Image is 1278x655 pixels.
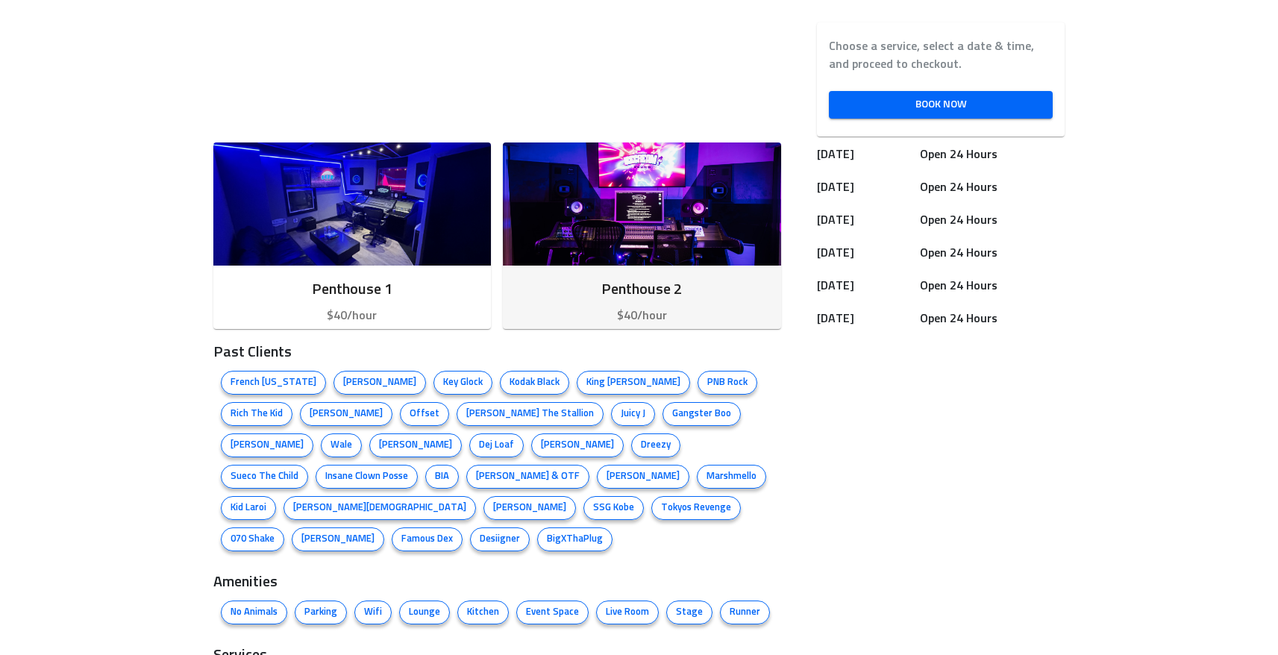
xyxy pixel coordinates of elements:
[920,275,1059,296] h6: Open 24 Hours
[920,210,1059,231] h6: Open 24 Hours
[829,91,1053,119] a: Book Now
[355,605,391,620] span: Wifi
[222,375,325,390] span: French [US_STATE]
[597,605,658,620] span: Live Room
[471,532,529,547] span: Desiigner
[501,375,568,390] span: Kodak Black
[400,605,449,620] span: Lounge
[920,144,1059,165] h6: Open 24 Hours
[817,242,915,263] h6: [DATE]
[301,407,392,421] span: [PERSON_NAME]
[458,605,508,620] span: Kitchen
[213,571,781,593] h3: Amenities
[515,278,769,301] h6: Penthouse 2
[667,605,712,620] span: Stage
[577,375,689,390] span: King [PERSON_NAME]
[663,407,740,421] span: Gangster Boo
[222,469,307,484] span: Sueco The Child
[515,307,769,325] p: $40/hour
[225,278,480,301] h6: Penthouse 1
[213,142,492,329] button: Penthouse 1$40/hour
[584,501,643,515] span: SSG Kobe
[222,605,286,620] span: No Animals
[721,605,769,620] span: Runner
[817,210,915,231] h6: [DATE]
[503,142,781,329] button: Penthouse 2$40/hour
[213,341,781,363] h3: Past Clients
[484,501,575,515] span: [PERSON_NAME]
[292,532,383,547] span: [PERSON_NAME]
[632,438,680,453] span: Dreezy
[503,142,781,266] img: Room image
[538,532,612,547] span: BigXThaPlug
[426,469,458,484] span: BIA
[517,605,588,620] span: Event Space
[652,501,740,515] span: Tokyos Revenge
[316,469,417,484] span: Insane Clown Posse
[817,275,915,296] h6: [DATE]
[222,532,284,547] span: 070 Shake
[334,375,425,390] span: [PERSON_NAME]
[829,37,1053,73] label: Choose a service, select a date & time, and proceed to checkout.
[392,532,462,547] span: Famous Dex
[467,469,589,484] span: [PERSON_NAME] & OTF
[222,407,292,421] span: Rich The Kid
[284,501,475,515] span: [PERSON_NAME][DEMOGRAPHIC_DATA]
[920,242,1059,263] h6: Open 24 Hours
[213,142,492,266] img: Room image
[920,308,1059,329] h6: Open 24 Hours
[817,308,915,329] h6: [DATE]
[222,438,313,453] span: [PERSON_NAME]
[532,438,623,453] span: [PERSON_NAME]
[401,407,448,421] span: Offset
[457,407,603,421] span: [PERSON_NAME] The Stallion
[817,177,915,198] h6: [DATE]
[222,501,275,515] span: Kid Laroi
[698,375,757,390] span: PNB Rock
[370,438,461,453] span: [PERSON_NAME]
[817,144,915,165] h6: [DATE]
[322,438,361,453] span: Wale
[841,95,1041,114] span: Book Now
[470,438,523,453] span: Dej Loaf
[225,307,480,325] p: $40/hour
[698,469,765,484] span: Marshmello
[598,469,689,484] span: [PERSON_NAME]
[434,375,492,390] span: Key Glock
[920,177,1059,198] h6: Open 24 Hours
[295,605,346,620] span: Parking
[612,407,654,421] span: Juicy J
